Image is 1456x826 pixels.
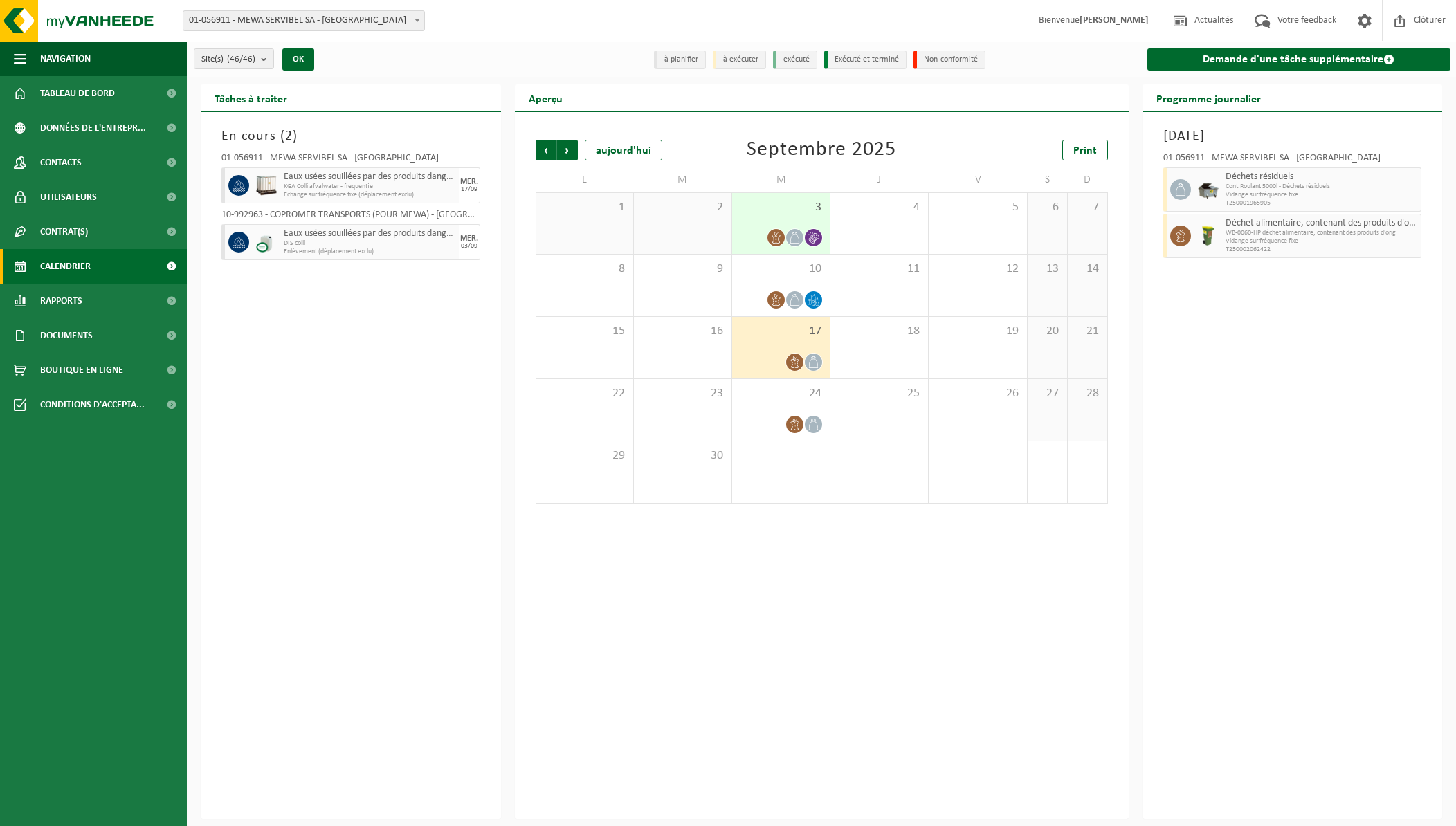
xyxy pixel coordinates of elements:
[543,261,626,277] span: 8
[284,248,456,256] span: Enlèvement (déplacement exclu)
[713,51,766,69] li: à exécuter
[1035,261,1060,277] span: 13
[201,49,255,70] span: Site(s)
[40,76,115,111] span: Tableau de bord
[913,51,985,69] li: Non-conformité
[830,167,929,192] td: J
[837,324,921,339] span: 18
[460,178,478,186] div: MER.
[1075,386,1100,401] span: 28
[1075,200,1100,215] span: 7
[221,126,480,147] h3: En cours ( )
[585,140,662,160] div: aujourd'hui
[227,55,255,64] count: (46/46)
[641,448,725,464] span: 30
[1198,179,1219,200] img: WB-5000-GAL-GY-01
[1035,386,1060,401] span: 27
[837,386,921,401] span: 25
[201,84,301,111] h2: Tâches à traiter
[40,318,93,353] span: Documents
[40,284,82,318] span: Rapports
[536,167,634,192] td: L
[1062,140,1108,160] a: Print
[284,239,456,248] span: DIS colli
[461,243,477,250] div: 03/09
[221,210,480,224] div: 10-992963 - COPROMER TRANSPORTS (POUR MEWA) - [GEOGRAPHIC_DATA]
[837,200,921,215] span: 4
[936,324,1019,339] span: 19
[536,140,556,160] span: Précédent
[256,232,277,253] img: LP-LD-CU
[732,167,830,192] td: M
[40,249,91,284] span: Calendrier
[739,324,823,339] span: 17
[183,10,425,31] span: 01-056911 - MEWA SERVIBEL SA - PÉRONNES-LEZ-BINCHE
[256,175,277,196] img: PB-IC-1000-HPE-00-01
[1075,261,1100,277] span: 14
[1163,154,1422,167] div: 01-056911 - MEWA SERVIBEL SA - [GEOGRAPHIC_DATA]
[460,235,478,243] div: MER.
[929,167,1027,192] td: V
[40,180,97,214] span: Utilisateurs
[1226,172,1418,183] span: Déchets résiduels
[1147,48,1451,71] a: Demande d'une tâche supplémentaire
[40,387,145,422] span: Conditions d'accepta...
[40,353,123,387] span: Boutique en ligne
[40,111,146,145] span: Données de l'entrepr...
[1143,84,1275,111] h2: Programme journalier
[40,214,88,249] span: Contrat(s)
[641,386,725,401] span: 23
[1226,237,1418,246] span: Vidange sur fréquence fixe
[194,48,274,69] button: Site(s)(46/46)
[543,324,626,339] span: 15
[285,129,293,143] span: 2
[543,386,626,401] span: 22
[739,200,823,215] span: 3
[641,324,725,339] span: 16
[1226,199,1418,208] span: T250001965905
[1075,324,1100,339] span: 21
[461,186,477,193] div: 17/09
[1080,15,1149,26] strong: [PERSON_NAME]
[1226,246,1418,254] span: T250002062422
[1035,200,1060,215] span: 6
[634,167,732,192] td: M
[284,172,456,183] span: Eaux usées souillées par des produits dangereux
[40,145,82,180] span: Contacts
[1163,126,1422,147] h3: [DATE]
[183,11,424,30] span: 01-056911 - MEWA SERVIBEL SA - PÉRONNES-LEZ-BINCHE
[1068,167,1108,192] td: D
[1198,226,1219,246] img: WB-0060-HPE-GN-50
[837,261,921,277] span: 11
[824,51,907,69] li: Exécuté et terminé
[1073,145,1097,156] span: Print
[1226,229,1418,237] span: WB-0060-HP déchet alimentaire, contenant des produits d'orig
[1226,218,1418,229] span: Déchet alimentaire, contenant des produits d'origine animale, non emballé, catégorie 3
[936,261,1019,277] span: 12
[40,42,91,76] span: Navigation
[557,140,578,160] span: Suivant
[284,191,456,199] span: Echange sur fréquence fixe (déplacement exclu)
[284,228,456,239] span: Eaux usées souillées par des produits dangereux
[641,261,725,277] span: 9
[1035,324,1060,339] span: 20
[739,261,823,277] span: 10
[543,200,626,215] span: 1
[221,154,480,167] div: 01-056911 - MEWA SERVIBEL SA - [GEOGRAPHIC_DATA]
[936,386,1019,401] span: 26
[284,183,456,191] span: KGA Colli afvalwater - frequentie
[654,51,706,69] li: à planifier
[936,200,1019,215] span: 5
[747,140,896,160] div: Septembre 2025
[282,48,314,71] button: OK
[515,84,576,111] h2: Aperçu
[1226,183,1418,191] span: Cont.Roulant 5000l - Déchets résiduels
[543,448,626,464] span: 29
[641,200,725,215] span: 2
[739,386,823,401] span: 24
[1028,167,1068,192] td: S
[1226,191,1418,199] span: Vidange sur fréquence fixe
[773,51,817,69] li: exécuté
